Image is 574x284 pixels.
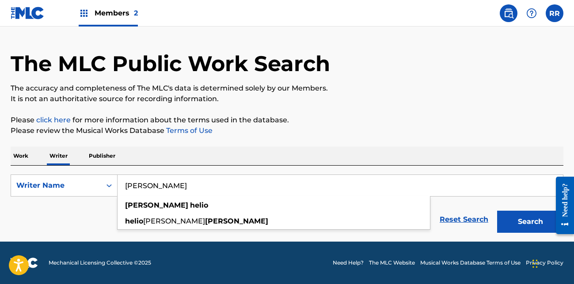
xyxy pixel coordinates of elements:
p: It is not an authoritative source for recording information. [11,94,563,104]
div: User Menu [546,4,563,22]
p: Please for more information about the terms used in the database. [11,115,563,125]
span: [PERSON_NAME] [143,217,205,225]
div: Writer Name [16,180,96,191]
a: Reset Search [435,210,493,229]
a: click here [36,116,71,124]
span: 2 [134,9,138,17]
p: Publisher [86,147,118,165]
button: Search [497,211,563,233]
div: Arrastar [532,250,538,277]
div: Help [523,4,540,22]
strong: helio [125,217,143,225]
a: Musical Works Database Terms of Use [420,259,521,267]
a: Need Help? [333,259,364,267]
a: Privacy Policy [526,259,563,267]
img: MLC Logo [11,7,45,19]
p: Work [11,147,31,165]
img: help [526,8,537,19]
div: Widget de chat [530,242,574,284]
img: logo [11,257,38,268]
span: Members [95,8,138,18]
img: Top Rightsholders [79,8,89,19]
strong: [PERSON_NAME] [205,217,268,225]
h1: The MLC Public Work Search [11,50,330,77]
p: The accuracy and completeness of The MLC's data is determined solely by our Members. [11,83,563,94]
p: Please review the Musical Works Database [11,125,563,136]
a: Terms of Use [164,126,213,135]
strong: [PERSON_NAME] [125,201,188,209]
img: search [503,8,514,19]
a: Public Search [500,4,517,22]
p: Writer [47,147,70,165]
iframe: Resource Center [549,170,574,241]
a: The MLC Website [369,259,415,267]
form: Search Form [11,174,563,237]
strong: helio [190,201,208,209]
span: Mechanical Licensing Collective © 2025 [49,259,151,267]
iframe: Chat Widget [530,242,574,284]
